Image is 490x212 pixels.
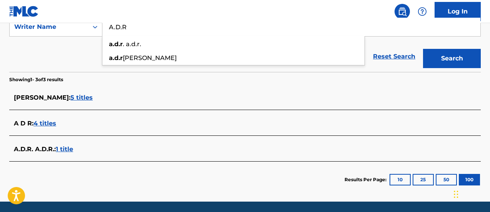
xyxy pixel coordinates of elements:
[452,175,490,212] div: Widget de chat
[395,4,410,19] a: Public Search
[454,183,458,206] div: Arrastrar
[369,48,419,65] a: Reset Search
[435,2,481,21] a: Log In
[56,145,73,153] span: 1 title
[70,94,93,101] span: 5 titles
[14,94,70,101] span: [PERSON_NAME] :
[423,49,481,68] button: Search
[415,4,430,19] div: Help
[436,174,457,185] button: 50
[418,7,427,16] img: help
[9,17,481,72] form: Search Form
[33,120,56,127] span: 4 titles
[123,54,177,62] span: [PERSON_NAME]
[9,76,63,83] p: Showing 1 - 3 of 3 results
[459,174,480,185] button: 100
[390,174,411,185] button: 10
[452,175,490,212] iframe: Chat Widget
[123,40,141,48] span: . a.d.r.
[109,40,123,48] strong: a.d.r
[109,54,123,62] strong: a.d.r
[398,7,407,16] img: search
[9,6,39,17] img: MLC Logo
[14,22,84,32] div: Writer Name
[14,145,56,153] span: A.D.R. A.D.R. :
[413,174,434,185] button: 25
[345,176,388,183] p: Results Per Page:
[14,120,33,127] span: A D R :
